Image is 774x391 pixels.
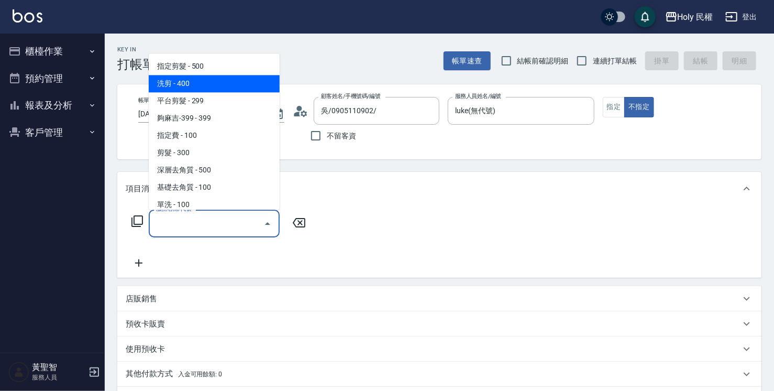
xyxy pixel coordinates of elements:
button: 帳單速查 [444,51,491,71]
div: 其他付款方式入金可用餘額: 0 [117,362,761,387]
button: 不指定 [624,97,654,117]
button: 客戶管理 [4,119,101,146]
label: 服務人員姓名/編號 [455,92,501,100]
img: Person [8,362,29,383]
p: 店販銷售 [126,294,157,305]
p: 使用預收卡 [126,344,165,355]
span: 深層去角質 - 500 [149,161,280,179]
button: 登出 [721,7,761,27]
div: 店販銷售 [117,286,761,311]
span: 洗剪 - 400 [149,75,280,92]
p: 其他付款方式 [126,368,222,380]
span: 入金可用餘額: 0 [178,371,223,378]
span: 指定費 - 100 [149,127,280,144]
div: Holy 民權 [678,10,713,24]
div: 預收卡販賣 [117,311,761,336]
span: 基礎去角質 - 100 [149,179,280,196]
span: 剪髮 - 300 [149,144,280,161]
button: save [635,6,656,27]
button: Holy 民權 [661,6,717,28]
label: 帳單日期 [138,96,160,104]
span: 結帳前確認明細 [517,56,569,67]
p: 項目消費 [126,183,157,194]
img: Logo [13,9,42,23]
p: 預收卡販賣 [126,319,165,330]
input: YYYY/MM/DD hh:mm [138,105,261,123]
label: 顧客姓名/手機號碼/編號 [321,92,381,100]
span: 指定剪髮 - 500 [149,58,280,75]
div: 使用預收卡 [117,336,761,362]
button: 櫃檯作業 [4,38,101,65]
span: 平台剪髮 - 299 [149,92,280,110]
span: 夠麻吉-399 - 399 [149,110,280,127]
h5: 黃聖智 [32,362,85,373]
div: 項目消費 [117,172,761,205]
button: Close [259,215,276,232]
button: 指定 [603,97,625,117]
p: 服務人員 [32,373,85,382]
h3: 打帳單 [117,57,155,72]
span: 單洗 - 100 [149,196,280,213]
h2: Key In [117,46,155,53]
button: 預約管理 [4,65,101,92]
button: 報表及分析 [4,92,101,119]
span: 連續打單結帳 [593,56,637,67]
span: 不留客資 [327,131,356,142]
